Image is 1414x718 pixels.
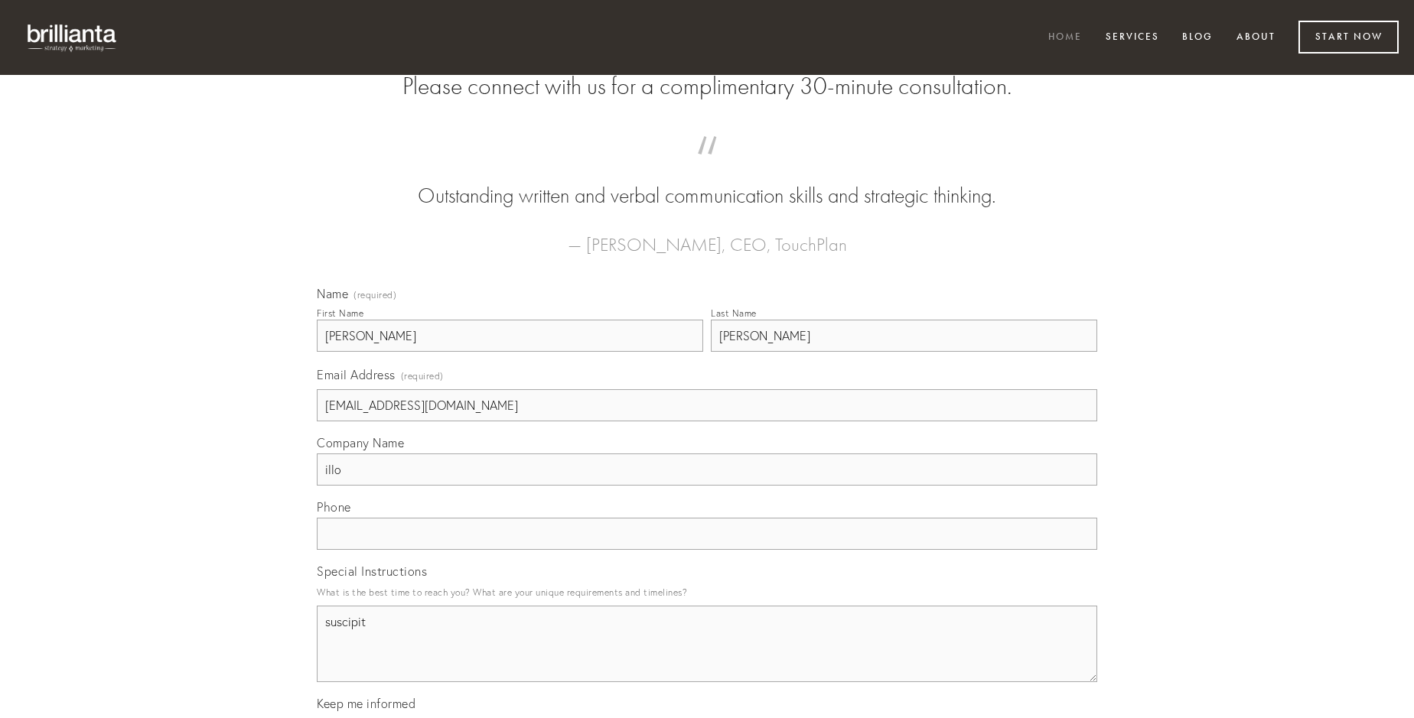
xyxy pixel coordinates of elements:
[401,365,444,386] span: (required)
[1172,25,1223,50] a: Blog
[317,435,404,450] span: Company Name
[317,696,415,711] span: Keep me informed
[15,15,130,60] img: brillianta - research, strategy, marketing
[317,499,351,515] span: Phone
[341,211,1073,260] figcaption: — [PERSON_NAME], CEO, TouchPlan
[341,151,1073,211] blockquote: Outstanding written and verbal communication skills and strategic thinking.
[317,307,363,319] div: First Name
[1038,25,1092,50] a: Home
[317,72,1097,101] h2: Please connect with us for a complimentary 30-minute consultation.
[341,151,1073,181] span: “
[317,367,396,382] span: Email Address
[1298,21,1399,54] a: Start Now
[317,582,1097,603] p: What is the best time to reach you? What are your unique requirements and timelines?
[1096,25,1169,50] a: Services
[353,291,396,300] span: (required)
[317,606,1097,682] textarea: suscipit
[1227,25,1285,50] a: About
[317,286,348,301] span: Name
[711,307,757,319] div: Last Name
[317,564,427,579] span: Special Instructions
